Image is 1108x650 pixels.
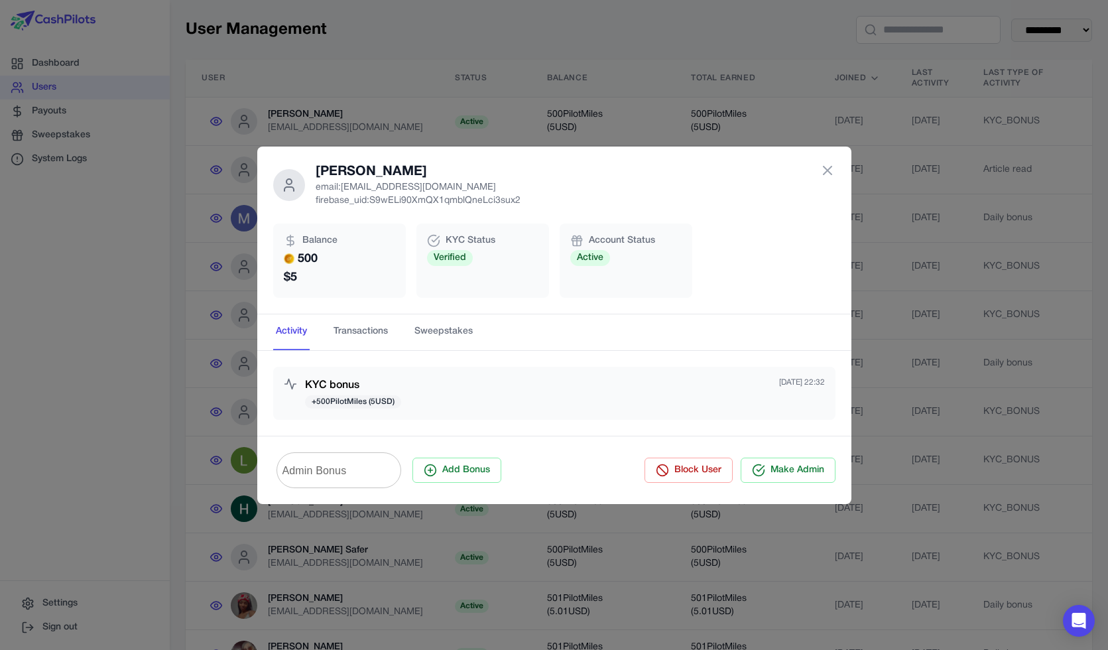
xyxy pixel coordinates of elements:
[305,395,401,409] span: + 500 PilotMiles ( 5 USD)
[645,458,733,483] button: Block User
[273,314,310,350] button: Activity
[302,234,338,247] span: Balance
[305,377,401,393] h3: KYC bonus
[316,162,521,181] h2: [PERSON_NAME]
[446,234,495,247] span: KYC Status
[257,314,851,350] nav: Tabs
[412,458,501,483] button: Add Bonus
[316,181,521,194] p: email: [EMAIL_ADDRESS][DOMAIN_NAME]
[427,250,473,266] span: Verified
[284,253,294,264] img: PMs
[779,377,825,388] p: [DATE] 22:32
[570,250,610,266] span: Active
[316,194,521,208] p: firebase_uid: S9wELi90XmQX1qmblQneLci3sux2
[331,314,391,350] button: Transactions
[741,458,835,483] button: Make Admin
[1063,605,1095,637] div: Open Intercom Messenger
[284,250,395,287] p: 500 $ 5
[589,234,655,247] span: Account Status
[412,314,475,350] button: Sweepstakes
